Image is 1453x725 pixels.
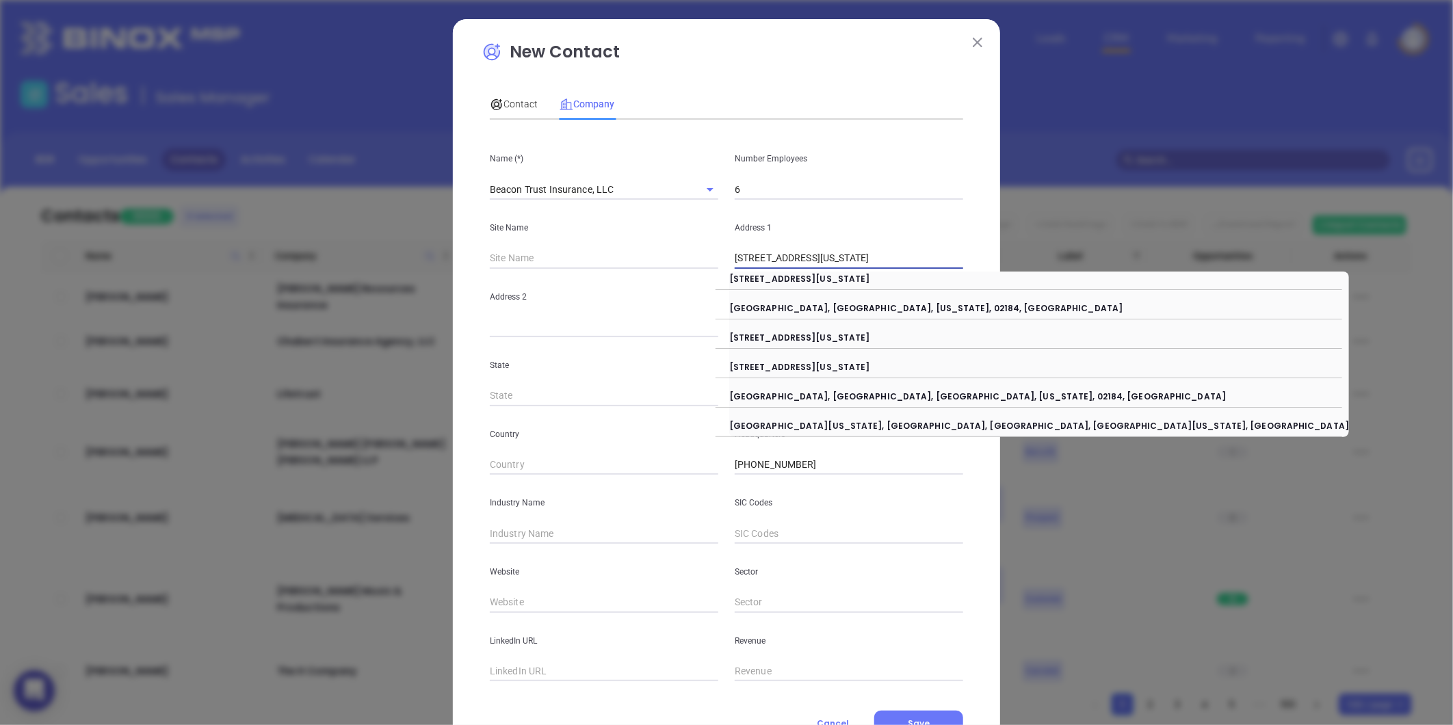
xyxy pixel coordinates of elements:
input: LinkedIn URL [490,661,718,682]
p: [GEOGRAPHIC_DATA][US_STATE], [GEOGRAPHIC_DATA], [GEOGRAPHIC_DATA], [GEOGRAPHIC_DATA][US_STATE], [... [729,419,1349,425]
input: Sector [735,592,963,613]
p: Name (*) [490,151,718,166]
p: [STREET_ADDRESS][US_STATE] [729,330,1349,337]
p: LinkedIn URL [490,633,718,648]
input: State [490,386,718,406]
p: Number Employees [735,151,963,166]
input: SIC Codes [735,523,963,544]
input: Site Name [490,248,713,269]
p: Website [490,564,718,579]
p: New Contact [482,40,971,71]
p: State [490,358,718,373]
span: Company [560,98,614,109]
p: [STREET_ADDRESS][US_STATE] [729,360,1349,367]
p: Address 1 [735,220,963,235]
p: [STREET_ADDRESS][US_STATE] [729,272,1349,278]
p: [GEOGRAPHIC_DATA], [GEOGRAPHIC_DATA], [US_STATE], 02184, [GEOGRAPHIC_DATA] [729,301,1349,308]
p: Revenue [735,633,963,648]
p: Address 2 [490,289,718,304]
p: SIC Codes [735,495,963,510]
input: Revenue [735,661,963,682]
input: Country [490,455,718,475]
input: Industry Name [490,523,718,544]
p: [GEOGRAPHIC_DATA], [GEOGRAPHIC_DATA], [GEOGRAPHIC_DATA], [US_STATE], 02184, [GEOGRAPHIC_DATA] [729,389,1349,396]
p: Industry Name [490,495,718,510]
img: close modal [973,38,982,47]
input: Number Employees [735,179,963,200]
button: Open [701,180,720,199]
input: Headquarters [735,455,963,475]
p: Site Name [490,220,718,235]
p: Country [490,427,718,442]
p: Sector [735,564,963,579]
input: Website [490,592,718,613]
span: Contact [490,98,538,109]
